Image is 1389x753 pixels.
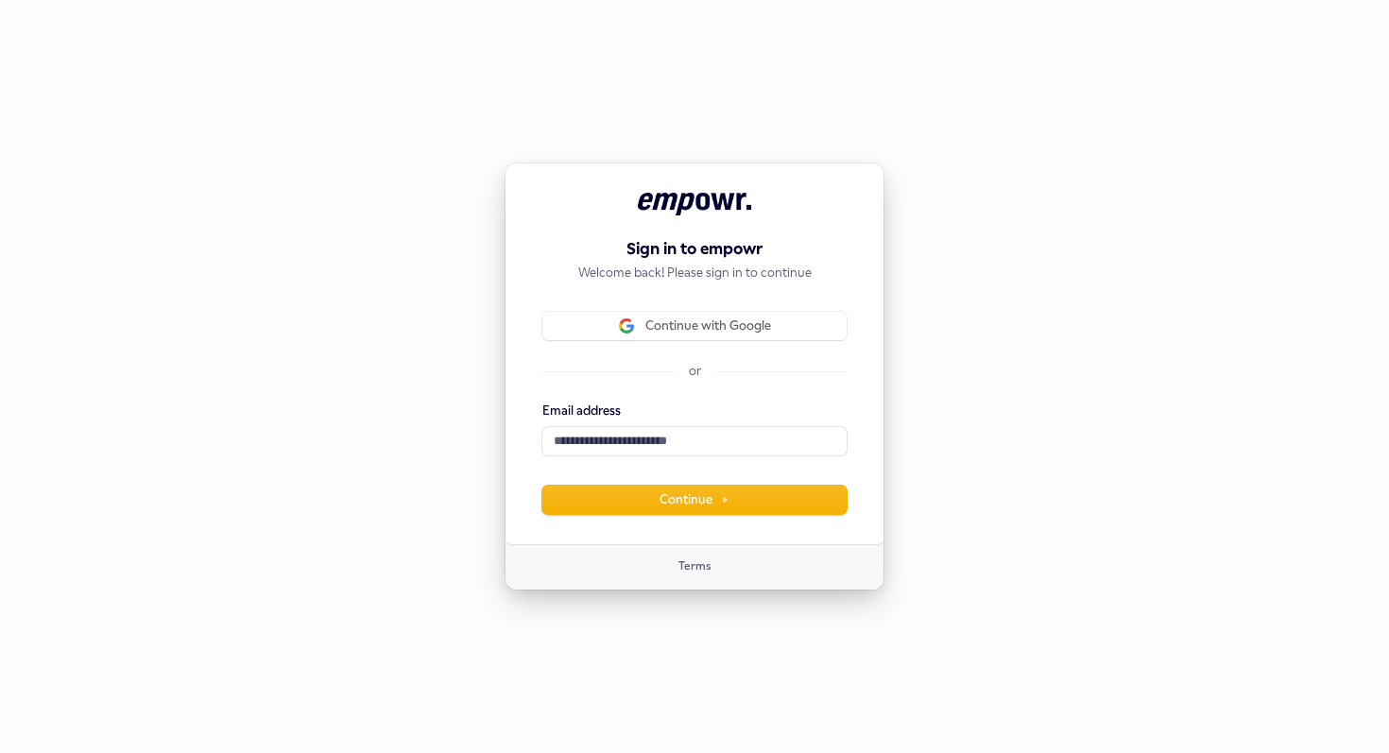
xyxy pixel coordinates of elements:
p: or [689,363,701,380]
h1: Sign in to empowr [542,238,847,261]
a: Terms [678,559,711,574]
img: empowr [638,193,751,215]
button: Continue [542,486,847,514]
span: Continue with Google [645,317,771,334]
button: Sign in with GoogleContinue with Google [542,312,847,340]
p: Welcome back! Please sign in to continue [542,265,847,282]
label: Email address [542,402,621,419]
span: Continue [660,491,729,508]
img: Sign in with Google [619,318,634,334]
